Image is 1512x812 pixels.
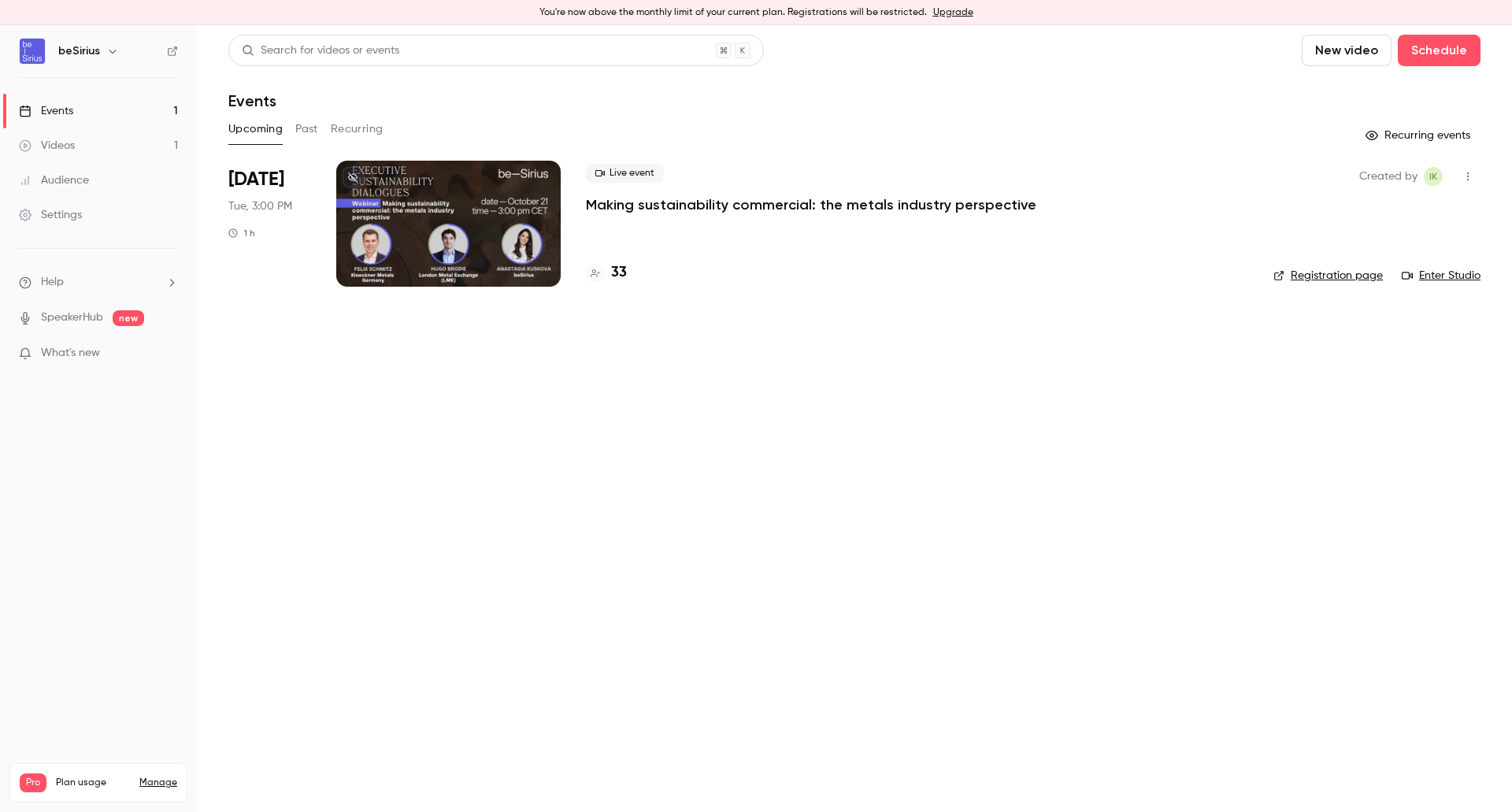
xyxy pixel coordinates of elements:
[1359,167,1417,186] span: Created by
[20,39,45,64] img: beSirius
[1273,268,1383,284] a: Registration page
[19,138,75,154] div: Videos
[19,207,82,223] div: Settings
[331,117,384,142] button: Recurring
[19,103,73,119] div: Events
[1302,35,1392,66] button: New video
[295,117,318,142] button: Past
[228,198,292,214] span: Tue, 3:00 PM
[933,6,973,19] a: Upgrade
[228,117,283,142] button: Upcoming
[139,777,177,789] a: Manage
[19,172,89,188] div: Audience
[586,195,1036,214] a: Making sustainability commercial: the metals industry perspective
[586,164,664,183] span: Live event
[113,310,144,326] span: new
[41,310,103,326] a: SpeakerHub
[228,91,276,110] h1: Events
[56,777,130,789] span: Plan usage
[228,227,255,239] div: 1 h
[1358,123,1480,148] button: Recurring events
[611,262,627,284] h4: 33
[41,345,100,362] span: What's new
[586,262,627,284] a: 33
[19,274,178,291] li: help-dropdown-opener
[1429,167,1437,186] span: IK
[228,161,311,287] div: Oct 21 Tue, 3:00 PM (Europe/Amsterdam)
[1424,167,1443,186] span: Irina Kuzminykh
[1398,35,1480,66] button: Schedule
[20,773,46,792] span: Pro
[1402,268,1480,284] a: Enter Studio
[58,43,100,59] h6: beSirius
[242,43,399,59] div: Search for videos or events
[228,167,284,192] span: [DATE]
[41,274,64,291] span: Help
